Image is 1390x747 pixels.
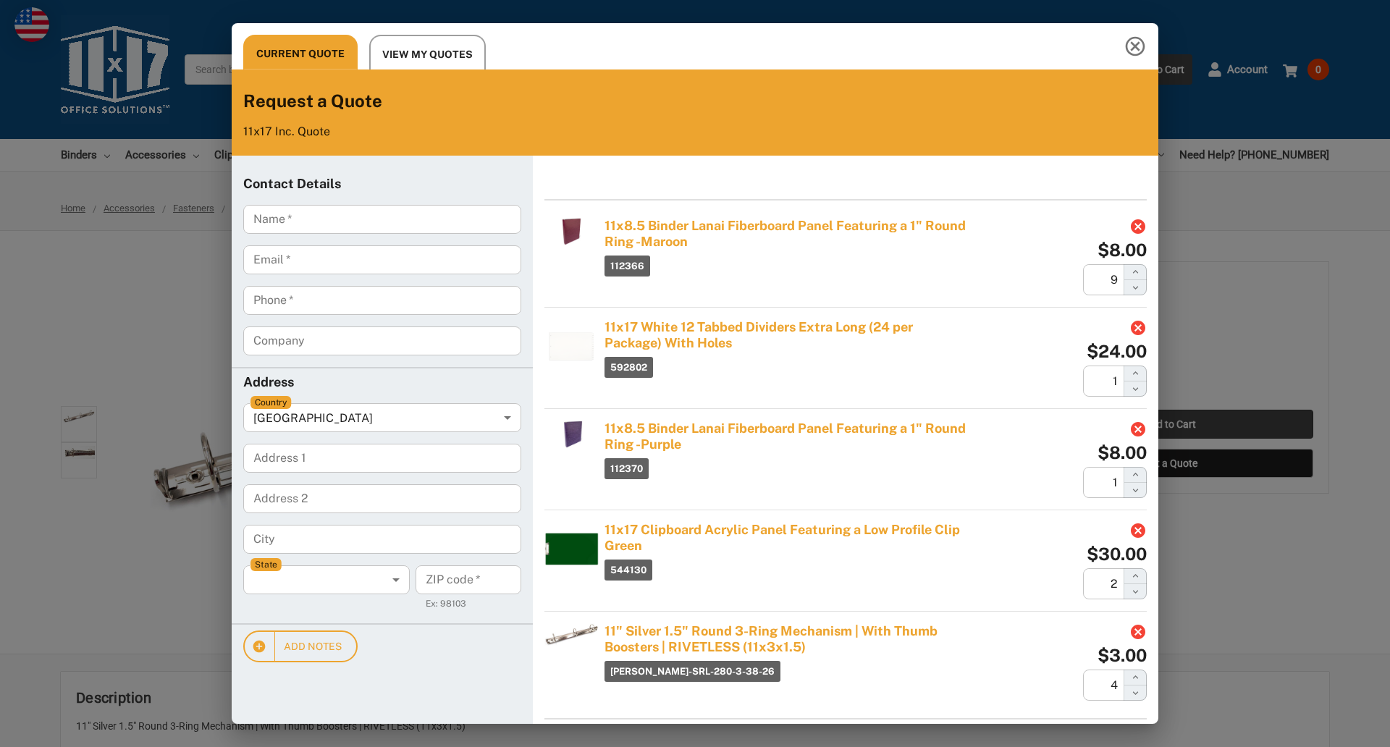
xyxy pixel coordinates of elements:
button: Reveal the notes field [243,630,358,663]
input: Address City [243,525,521,554]
button: Increase the Quantity [1124,568,1147,584]
button: Increase the Quantity [1124,366,1147,381]
img: 11x17 Clipboard Acrylic Panel Featuring a Low Profile Clip Green [544,522,599,576]
button: Increase the Quantity [1124,264,1147,280]
a: 11" Silver 1.5" Round 3-Ring Mechanism | With Thumb Boosters | RIVETLESS (11x3x1.5) [605,623,966,655]
h6: Address [243,374,521,392]
div: $8.00 [1098,241,1147,258]
button: Delete this product [1129,319,1147,337]
input: Company [243,326,521,355]
span: 592802 [605,357,653,378]
button: Delete this product [1129,421,1147,438]
button: Increase the Quantity [1124,670,1147,685]
button: Decrease the Quantity [1124,685,1147,701]
button: Decrease the Quantity [1124,483,1147,498]
div: ​ [243,565,404,594]
span: 112366 [605,256,650,277]
button: Close this quote dialog [1112,23,1158,69]
span: 544130 [605,560,652,581]
span: View My Quotes [382,46,473,64]
div: $30.00 [1087,545,1147,562]
input: Address Address 2 [243,484,521,513]
span: 112370 [605,458,649,479]
button: Delete this product [1129,218,1147,235]
button: Decrease the Quantity [1124,381,1147,397]
a: 11x8.5 Binder Lanai Fiberboard Panel Featuring a 1" Round Ring -Purple [605,421,966,452]
div: $3.00 [1098,646,1147,664]
p: Ex: 98103 [426,597,511,612]
button: Increase the Quantity [1124,467,1147,483]
img: 11x17 White 12 Tabbed Dividers Extra Long (24 per Package) With Holes [544,319,599,373]
span: [PERSON_NAME]-SRL-280-3-38-26 [605,661,780,682]
div: [GEOGRAPHIC_DATA] [243,403,521,432]
button: Delete this product [1129,522,1147,539]
img: 11x8.5 Binder Lanai Fiberboard Panel Featuring a 1" Round Ring -Purple [544,421,599,448]
a: 11x8.5 Binder Lanai Fiberboard Panel Featuring a 1" Round Ring -Maroon [605,218,966,250]
a: 11x17 White 12 Tabbed Dividers Extra Long (24 per Package) With Holes [605,319,966,351]
img: 11x8.5 Binder Lanai Fiberboard Panel Featuring a 1" Round Ring -Maroon [544,218,599,245]
img: 11" Silver 1.5" Round 3-Ring Mechanism | With Thumb Boosters | RIVETLESS (11x3x1.5) [544,623,599,646]
input: Address ZIP code [416,565,521,594]
input: Email [243,245,521,274]
button: Decrease the Quantity [1124,584,1147,599]
input: Phone [243,286,521,315]
input: Address Address 1 [243,444,521,473]
input: Name [243,205,521,234]
button: Delete this product [1129,623,1147,641]
p: 11x17 Inc. Quote [243,124,1147,138]
a: 11x17 Clipboard Acrylic Panel Featuring a Low Profile Clip Green [605,522,966,554]
button: Decrease the Quantity [1124,280,1147,295]
span: Add Notes [259,638,342,656]
h6: Contact Details [243,176,521,193]
div: $8.00 [1098,444,1147,461]
span: Current Quote [256,45,345,63]
h4: Request a Quote [243,90,1147,113]
div: $24.00 [1087,342,1147,360]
